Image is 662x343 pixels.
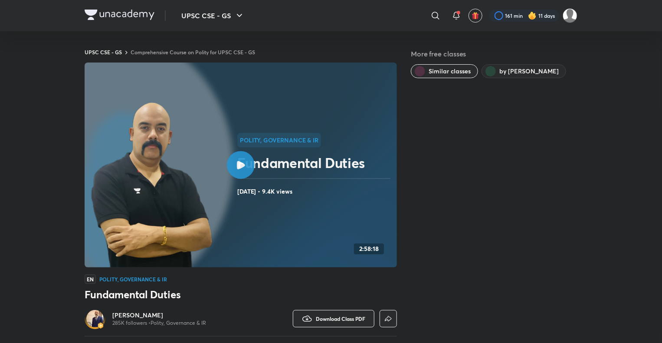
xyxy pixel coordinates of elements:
[472,12,479,20] img: avatar
[359,245,379,253] h4: 2:58:18
[85,49,122,56] a: UPSC CSE - GS
[411,64,478,78] button: Similar classes
[316,315,365,322] span: Download Class PDF
[528,11,537,20] img: streak
[85,274,96,284] span: EN
[237,154,393,171] h2: Fundamental Duties
[112,311,206,320] a: [PERSON_NAME]
[85,10,154,22] a: Company Logo
[411,49,577,59] h5: More free classes
[85,308,105,329] a: Avatarbadge
[482,64,566,78] button: by Dr Sidharth Arora
[112,320,206,327] p: 285K followers • Polity, Governance & IR
[86,310,104,327] img: Avatar
[429,67,471,76] span: Similar classes
[563,8,577,23] img: Harshal Vilhekar
[85,10,154,20] img: Company Logo
[469,9,482,23] button: avatar
[85,287,397,301] h3: Fundamental Duties
[499,67,559,76] span: by Dr Sidharth Arora
[293,310,374,327] button: Download Class PDF
[237,186,393,197] h4: [DATE] • 9.4K views
[98,323,104,329] img: badge
[99,277,167,282] h4: Polity, Governance & IR
[176,7,250,24] button: UPSC CSE - GS
[131,49,255,56] a: Comprehensive Course on Polity for UPSC CSE - GS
